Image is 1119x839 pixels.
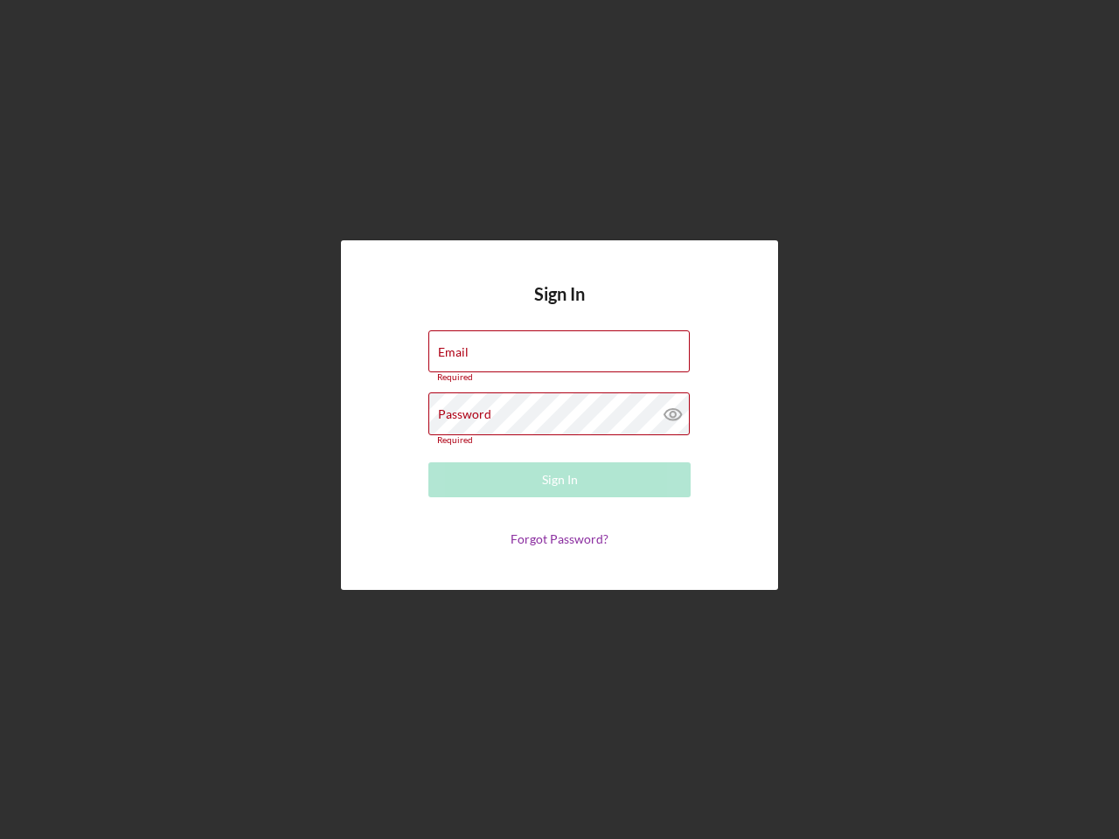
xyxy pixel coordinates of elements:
[428,462,691,497] button: Sign In
[534,284,585,330] h4: Sign In
[511,531,608,546] a: Forgot Password?
[542,462,578,497] div: Sign In
[438,407,491,421] label: Password
[428,435,691,446] div: Required
[438,345,469,359] label: Email
[428,372,691,383] div: Required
